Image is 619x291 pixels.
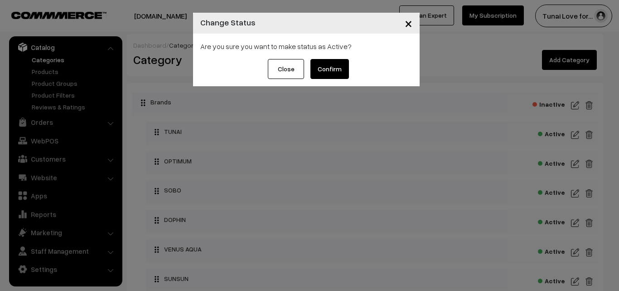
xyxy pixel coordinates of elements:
button: Confirm [310,59,349,79]
button: Close [268,59,304,79]
h4: Change Status [200,16,256,29]
button: Close [397,9,420,37]
span: × [405,15,412,31]
div: Are you sure you want to make status as Active? [200,41,412,52]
